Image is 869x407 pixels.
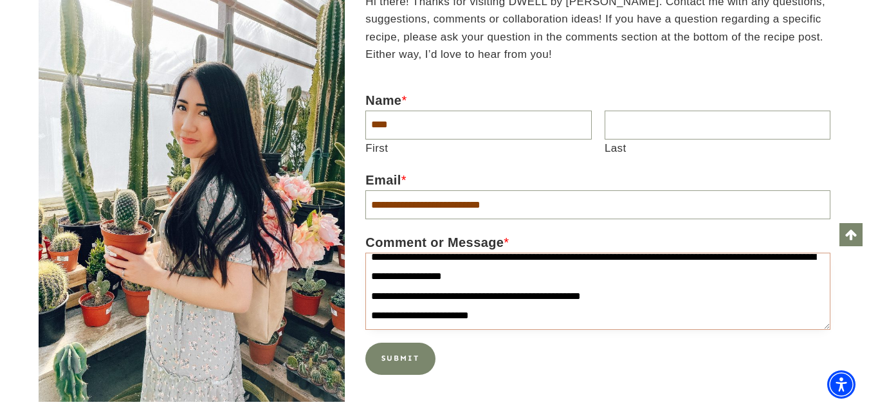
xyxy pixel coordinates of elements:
[365,232,830,253] label: Comment or Message
[839,223,863,246] a: Scroll to top
[827,370,855,399] div: Accessibility Menu
[605,140,831,157] label: Last
[365,90,830,111] label: Name
[365,140,592,157] label: First
[365,343,435,374] button: Submit
[365,170,830,190] label: Email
